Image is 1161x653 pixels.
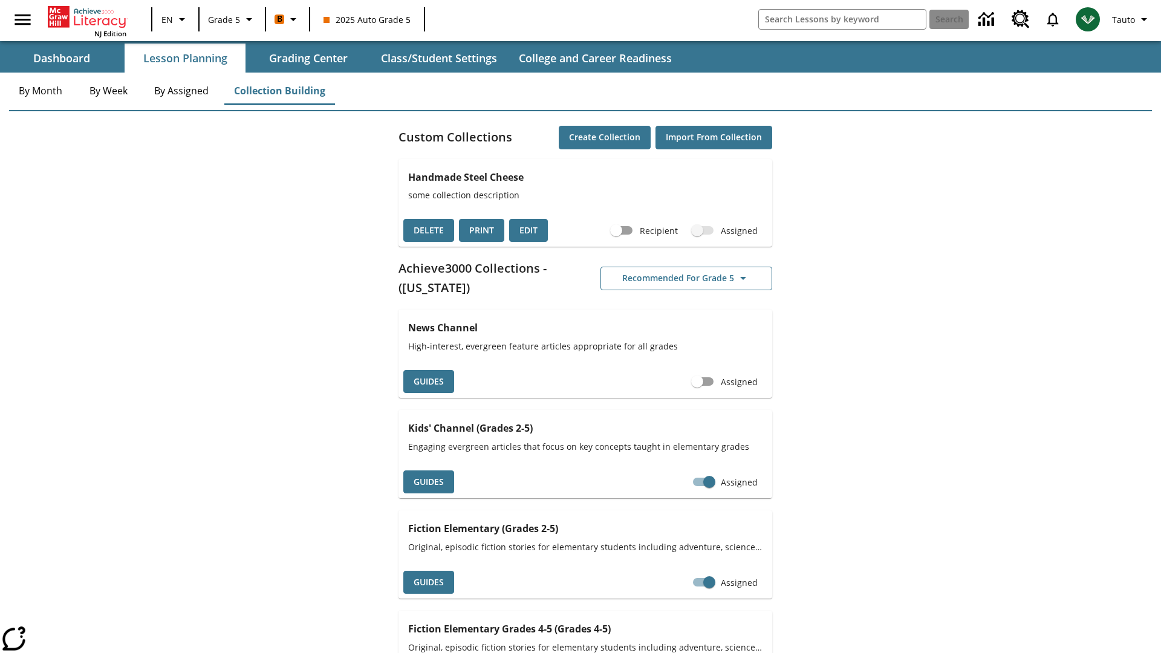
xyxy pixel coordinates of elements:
[78,76,138,105] button: By Week
[1076,7,1100,31] img: avatar image
[408,420,763,437] h3: Kids' Channel (Grades 2-5)
[145,76,218,105] button: By Assigned
[408,319,763,336] h3: News Channel
[1112,13,1135,26] span: Tauto
[408,189,763,201] span: some collection description
[125,44,246,73] button: Lesson Planning
[721,224,758,237] span: Assigned
[1107,8,1156,30] button: Profile/Settings
[1,44,122,73] button: Dashboard
[248,44,369,73] button: Grading Center
[403,571,454,594] button: Guides
[94,29,126,38] span: NJ Edition
[971,3,1004,36] a: Data Center
[721,476,758,489] span: Assigned
[721,576,758,589] span: Assigned
[559,126,651,149] button: Create Collection
[408,620,763,637] h3: Fiction Elementary Grades 4-5 (Grades 4-5)
[403,470,454,494] button: Guides
[509,219,548,242] button: Edit
[721,375,758,388] span: Assigned
[9,76,72,105] button: By Month
[640,224,678,237] span: Recipient
[655,126,772,149] button: Import from Collection
[398,128,512,147] h2: Custom Collections
[270,8,305,30] button: Boost Class color is orange. Change class color
[408,340,763,352] span: High-interest, evergreen feature articles appropriate for all grades
[459,219,504,242] button: Print, will open in a new window
[408,520,763,537] h3: Fiction Elementary (Grades 2-5)
[161,13,173,26] span: EN
[408,440,763,453] span: Engaging evergreen articles that focus on key concepts taught in elementary grades
[1068,4,1107,35] button: Select a new avatar
[1037,4,1068,35] a: Notifications
[600,267,772,290] button: Recommended for Grade 5
[759,10,926,29] input: search field
[408,169,763,186] h3: Handmade Steel Cheese
[398,259,585,297] h2: Achieve3000 Collections - ([US_STATE])
[408,541,763,553] span: Original, episodic fiction stories for elementary students including adventure, science fiction, ...
[203,8,261,30] button: Grade: Grade 5, Select a grade
[509,44,681,73] button: College and Career Readiness
[5,2,41,37] button: Open side menu
[208,13,240,26] span: Grade 5
[48,4,126,38] div: Home
[48,5,126,29] a: Home
[156,8,195,30] button: Language: EN, Select a language
[403,219,454,242] button: Delete
[371,44,507,73] button: Class/Student Settings
[277,11,282,27] span: B
[403,370,454,394] button: Guides
[224,76,335,105] button: Collection Building
[1004,3,1037,36] a: Resource Center, Will open in new tab
[324,13,411,26] span: 2025 Auto Grade 5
